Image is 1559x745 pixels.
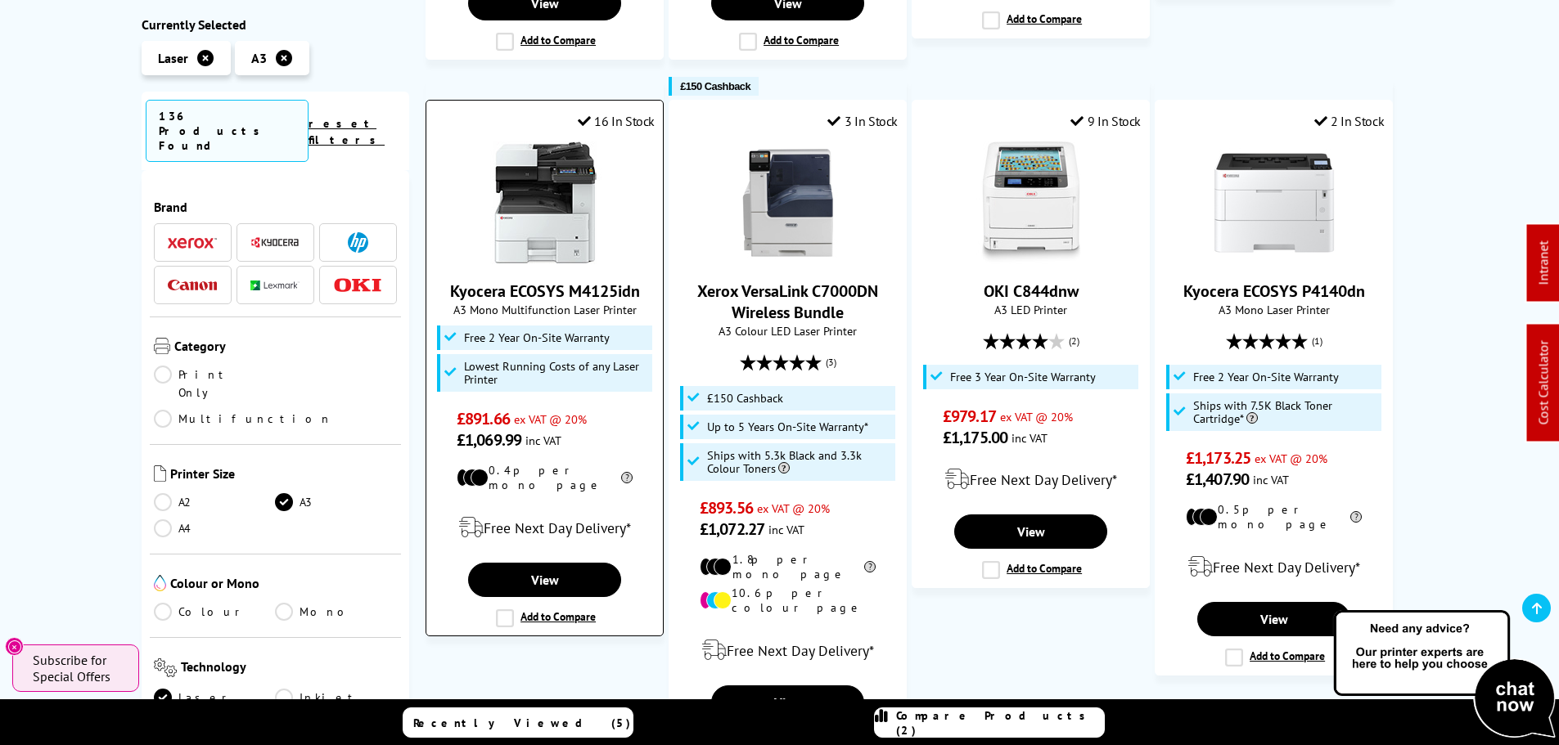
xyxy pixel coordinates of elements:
div: 3 In Stock [827,113,898,129]
span: ex VAT @ 20% [514,411,587,427]
img: Category [154,338,170,354]
img: Printer Size [154,465,166,482]
a: Kyocera ECOSYS M4125idn [484,251,606,267]
li: 0.4p per mono page [457,463,633,492]
span: A3 [251,50,267,66]
span: £1,175.00 [943,427,1007,448]
span: £1,407.90 [1186,469,1249,490]
a: A3 [275,493,397,511]
span: (2) [1069,325,1079,357]
span: £150 Cashback [707,392,783,405]
a: Recently Viewed (5) [403,707,633,738]
span: Up to 5 Years On-Site Warranty* [707,420,868,433]
img: Xerox [168,237,217,249]
span: Category [174,338,398,357]
img: OKI [333,278,382,292]
li: 1.8p per mono page [700,552,876,581]
img: Open Live Chat window [1330,608,1559,742]
span: (3) [826,347,836,378]
span: A3 Colour LED Laser Printer [678,323,898,339]
a: Laser [154,689,276,707]
div: modal_delivery [921,456,1141,502]
div: 9 In Stock [1070,113,1141,129]
span: ex VAT @ 20% [1000,409,1073,424]
a: Xerox [168,232,217,253]
li: 0.5p per mono page [1186,502,1362,532]
a: A4 [154,519,276,537]
span: £1,173.25 [1186,447,1250,469]
span: Free 2 Year On-Site Warranty [464,331,610,344]
a: Colour [154,603,276,621]
a: OKI C844dnw [984,280,1079,302]
a: A2 [154,493,276,511]
span: ex VAT @ 20% [757,500,830,516]
img: Canon [168,280,217,290]
a: Lexmark [250,275,300,295]
a: Canon [168,275,217,295]
a: Kyocera [250,232,300,253]
a: View [1197,602,1349,636]
span: inc VAT [1012,430,1048,446]
span: £891.66 [457,408,510,429]
span: Free 3 Year On-Site Warranty [950,370,1096,384]
div: modal_delivery [1164,544,1384,590]
span: inc VAT [525,433,561,448]
a: OKI [333,275,382,295]
button: £150 Cashback [669,77,759,96]
span: 136 Products Found [146,100,309,162]
div: Currently Selected [142,16,410,33]
span: £1,069.99 [457,429,521,451]
a: Kyocera ECOSYS P4140dn [1183,280,1365,302]
span: A3 LED Printer [921,302,1141,317]
span: (1) [1312,325,1322,357]
label: Add to Compare [739,33,839,51]
div: 16 In Stock [578,113,655,129]
img: Xerox VersaLink C7000DN Wireless Bundle [727,141,849,264]
span: £150 Cashback [680,80,750,92]
span: Lowest Running Costs of any Laser Printer [464,360,649,386]
img: Technology [154,658,178,677]
button: Close [5,637,24,656]
span: Free 2 Year On-Site Warranty [1193,370,1339,384]
img: Kyocera ECOSYS M4125idn [484,141,606,264]
span: A3 Mono Laser Printer [1164,302,1384,317]
a: Intranet [1535,241,1552,285]
a: Kyocera ECOSYS P4140dn [1213,251,1336,267]
a: Xerox VersaLink C7000DN Wireless Bundle [697,280,878,323]
img: Kyocera [250,236,300,249]
a: View [954,514,1106,549]
div: modal_delivery [678,627,898,673]
span: Compare Products (2) [896,708,1104,738]
img: OKI C844dnw [970,141,1093,264]
a: OKI C844dnw [970,251,1093,267]
a: Kyocera ECOSYS M4125idn [450,280,640,302]
span: ex VAT @ 20% [1255,451,1327,466]
a: View [711,685,863,720]
span: Recently Viewed (5) [413,716,631,730]
a: Xerox VersaLink C7000DN Wireless Bundle [727,251,849,267]
a: Mono [275,603,397,621]
a: View [468,563,620,597]
div: 2 In Stock [1314,113,1385,129]
a: HP [333,232,382,253]
span: Ships with 7.5K Black Toner Cartridge* [1193,399,1378,425]
span: Subscribe for Special Offers [33,652,123,684]
span: A3 Mono Multifunction Laser Printer [435,302,655,317]
span: Laser [158,50,188,66]
label: Add to Compare [496,33,596,51]
li: 10.6p per colour page [700,586,876,615]
a: Multifunction [154,410,332,428]
img: HP [348,232,368,253]
label: Add to Compare [1225,649,1325,666]
span: inc VAT [768,522,804,537]
span: Technology [181,658,397,680]
label: Add to Compare [982,11,1082,29]
span: inc VAT [1253,472,1289,487]
span: Colour or Mono [170,575,398,595]
a: Inkjet [275,689,397,707]
div: modal_delivery [435,505,655,550]
span: Brand [154,199,398,215]
span: Printer Size [170,465,398,485]
span: £1,072.27 [700,518,764,540]
label: Add to Compare [496,609,596,627]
